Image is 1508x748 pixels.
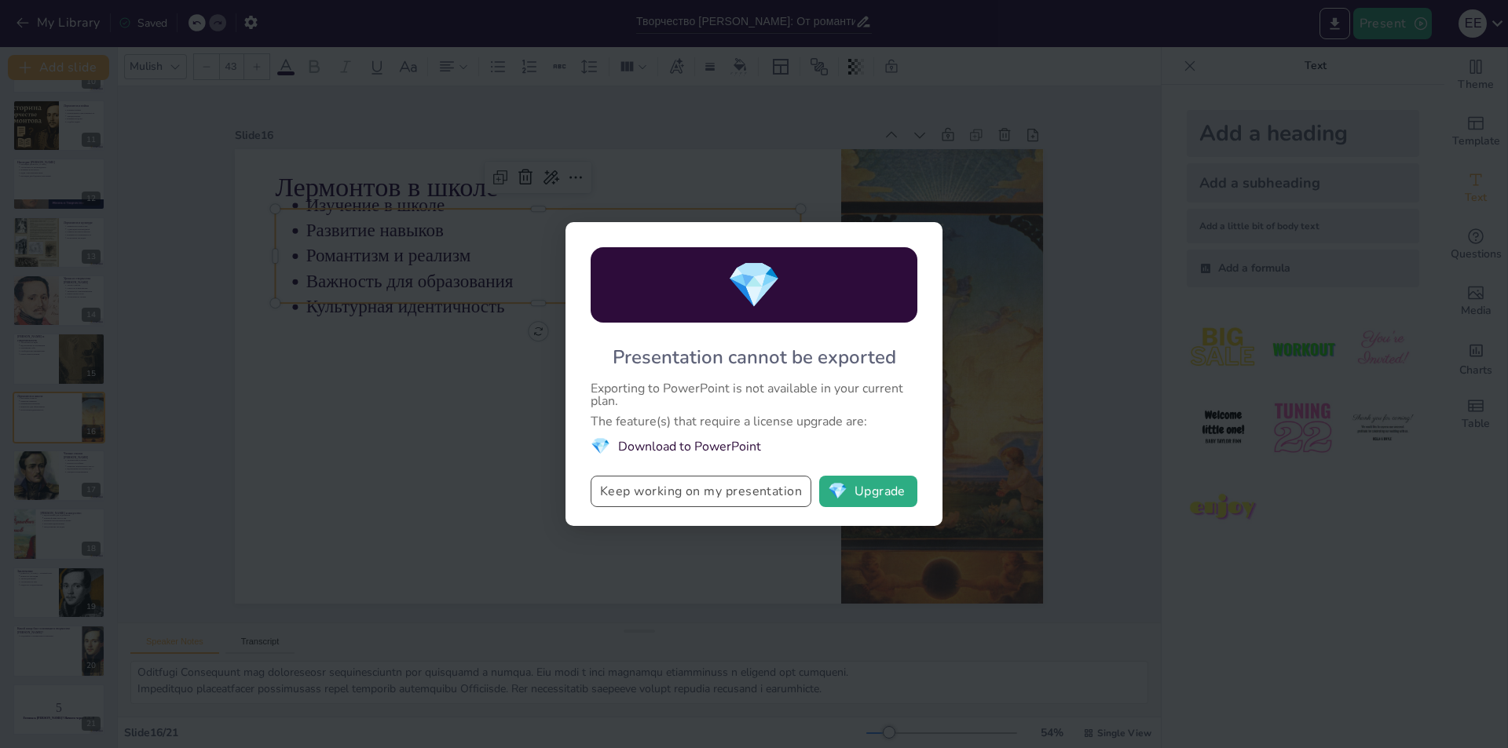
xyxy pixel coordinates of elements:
span: diamond [828,483,847,499]
span: diamond [727,255,781,316]
span: diamond [591,436,610,457]
div: Presentation cannot be exported [613,345,896,370]
li: Download to PowerPoint [591,436,917,457]
button: diamondUpgrade [819,476,917,507]
div: Exporting to PowerPoint is not available in your current plan. [591,382,917,407]
div: The feature(s) that require a license upgrade are: [591,415,917,428]
button: Keep working on my presentation [591,476,811,507]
